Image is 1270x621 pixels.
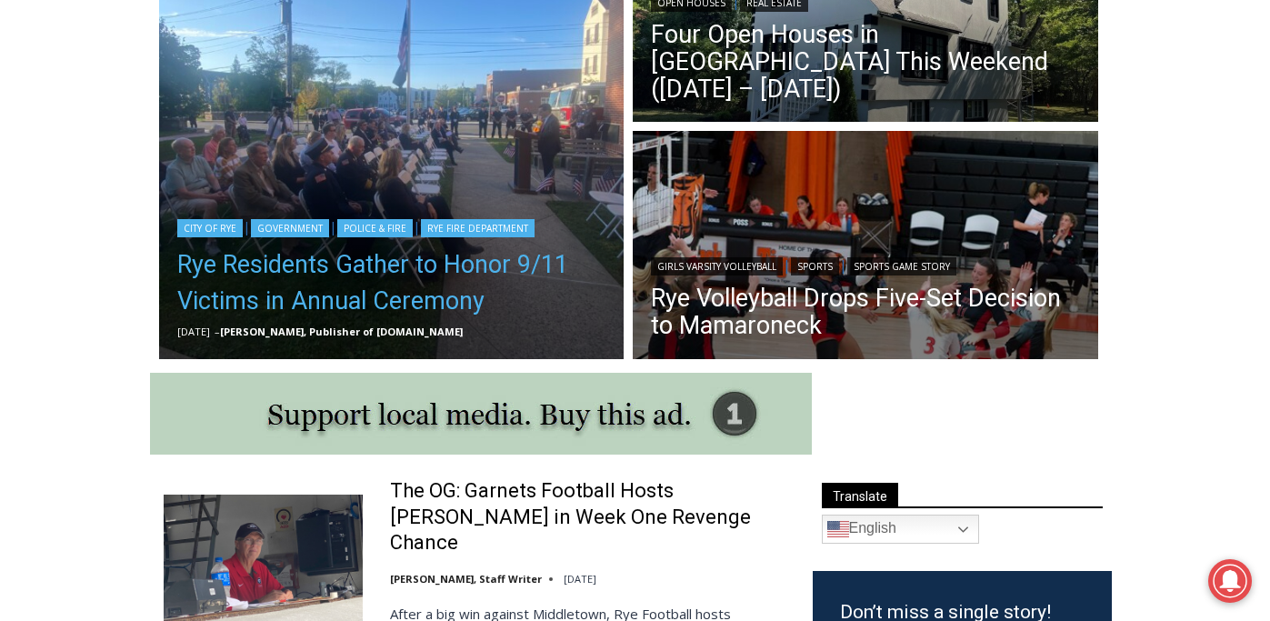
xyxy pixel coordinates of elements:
img: (PHOTO: The Rye Volleyball team celebrates a point against the Mamaroneck Tigers on September 11,... [633,131,1098,364]
div: Face Painting [191,54,259,149]
div: "[PERSON_NAME]'s draw is the fine variety of pristine raw fish kept on hand" [187,114,267,217]
div: | | | [177,215,606,237]
a: Government [251,219,329,237]
div: 6 [213,154,221,172]
div: | | [651,254,1080,275]
a: [PERSON_NAME] Read Sanctuary Fall Fest: [DATE] [1,181,272,226]
time: [DATE] [177,325,210,338]
a: Open Tues. - Sun. [PHONE_NUMBER] [1,183,183,226]
img: en [827,518,849,540]
a: Rye Volleyball Drops Five-Set Decision to Mamaroneck [651,285,1080,339]
a: Intern @ [DOMAIN_NAME] [437,176,881,226]
span: Intern @ [DOMAIN_NAME] [475,181,843,222]
img: support local media, buy this ad [150,373,812,455]
h4: [PERSON_NAME] Read Sanctuary Fall Fest: [DATE] [15,183,242,225]
a: Police & Fire [337,219,413,237]
div: 3 [191,154,199,172]
a: English [822,515,979,544]
a: Girls Varsity Volleyball [651,257,783,275]
a: Rye Residents Gather to Honor 9/11 Victims in Annual Ceremony [177,246,606,319]
a: Rye Fire Department [421,219,535,237]
time: [DATE] [564,572,596,586]
div: "We would have speakers with experience in local journalism speak to us about their experiences a... [459,1,859,176]
a: Read More Rye Volleyball Drops Five-Set Decision to Mamaroneck [633,131,1098,364]
a: [PERSON_NAME], Publisher of [DOMAIN_NAME] [220,325,463,338]
span: Open Tues. - Sun. [PHONE_NUMBER] [5,187,178,256]
a: Four Open Houses in [GEOGRAPHIC_DATA] This Weekend ([DATE] – [DATE]) [651,21,1080,103]
a: Sports Game Story [847,257,956,275]
span: Translate [822,483,898,507]
a: City of Rye [177,219,243,237]
a: Sports [791,257,839,275]
div: / [204,154,208,172]
a: The OG: Garnets Football Hosts [PERSON_NAME] in Week One Revenge Chance [390,478,789,556]
span: – [215,325,220,338]
a: [PERSON_NAME], Staff Writer [390,572,542,586]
